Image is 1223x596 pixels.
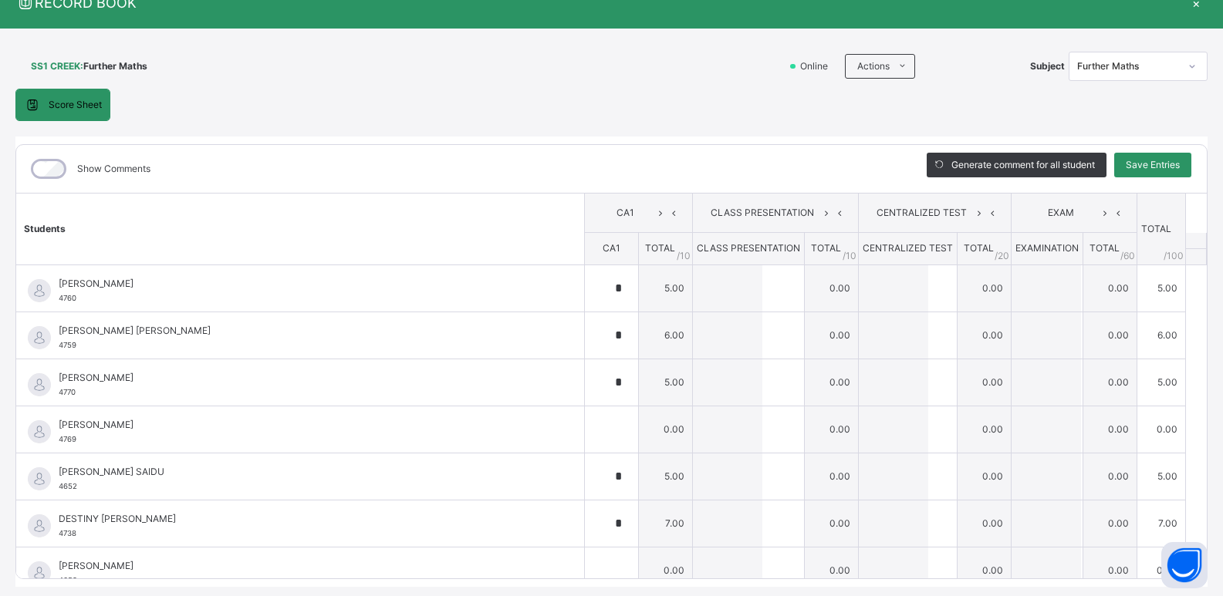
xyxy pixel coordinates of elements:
[1083,547,1137,594] td: 0.00
[59,418,549,432] span: [PERSON_NAME]
[638,500,692,547] td: 7.00
[804,311,858,359] td: 0.00
[28,561,51,584] img: default.svg
[1083,264,1137,311] td: 0.00
[1090,242,1120,254] span: TOTAL
[697,242,800,254] span: CLASS PRESENTATION
[59,341,76,349] span: 4759
[1023,206,1099,220] span: EXAM
[964,242,994,254] span: TOTAL
[677,249,691,263] span: / 10
[1137,406,1185,453] td: 0.00
[596,206,654,220] span: CA1
[1120,249,1135,263] span: / 60
[1083,311,1137,359] td: 0.00
[995,249,1009,263] span: / 20
[957,453,1011,500] td: 0.00
[804,406,858,453] td: 0.00
[83,59,147,73] span: Further Maths
[957,547,1011,594] td: 0.00
[24,223,66,234] span: Students
[77,162,150,176] label: Show Comments
[1083,406,1137,453] td: 0.00
[638,453,692,500] td: 5.00
[1161,542,1208,588] button: Open asap
[638,311,692,359] td: 6.00
[799,59,837,73] span: Online
[704,206,820,220] span: CLASS PRESENTATION
[1164,249,1184,263] span: /100
[59,559,549,573] span: [PERSON_NAME]
[957,311,1011,359] td: 0.00
[59,435,76,443] span: 4769
[804,264,858,311] td: 0.00
[59,512,549,526] span: DESTINY [PERSON_NAME]
[1137,311,1185,359] td: 6.00
[638,547,692,594] td: 0.00
[870,206,973,220] span: CENTRALIZED TEST
[1030,59,1065,73] span: Subject
[957,359,1011,406] td: 0.00
[804,359,858,406] td: 0.00
[28,467,51,490] img: default.svg
[1137,453,1185,500] td: 5.00
[843,249,856,263] span: / 10
[28,373,51,396] img: default.svg
[1083,359,1137,406] td: 0.00
[59,465,549,479] span: [PERSON_NAME] SAIDU
[1137,500,1185,547] td: 7.00
[638,264,692,311] td: 5.00
[59,482,77,490] span: 4652
[1083,453,1137,500] td: 0.00
[957,264,1011,311] td: 0.00
[49,98,102,112] span: Score Sheet
[59,277,549,291] span: [PERSON_NAME]
[804,500,858,547] td: 0.00
[957,406,1011,453] td: 0.00
[1137,194,1185,265] th: TOTAL
[1126,158,1180,172] span: Save Entries
[863,242,953,254] span: CENTRALIZED TEST
[59,371,549,385] span: [PERSON_NAME]
[957,500,1011,547] td: 0.00
[28,279,51,302] img: default.svg
[804,547,858,594] td: 0.00
[1137,359,1185,406] td: 5.00
[59,294,76,302] span: 4760
[28,514,51,537] img: default.svg
[1137,547,1185,594] td: 0.00
[59,324,549,338] span: [PERSON_NAME] [PERSON_NAME]
[811,242,841,254] span: TOTAL
[645,242,675,254] span: TOTAL
[1137,264,1185,311] td: 5.00
[638,359,692,406] td: 5.00
[31,59,83,73] span: SS1 CREEK :
[1083,500,1137,547] td: 0.00
[638,406,692,453] td: 0.00
[1077,59,1179,73] div: Further Maths
[1015,242,1079,254] span: EXAMINATION
[951,158,1095,172] span: Generate comment for all student
[59,529,76,537] span: 4738
[59,388,76,396] span: 4770
[28,420,51,443] img: default.svg
[603,242,620,254] span: CA1
[804,453,858,500] td: 0.00
[59,576,77,584] span: 4650
[857,59,890,73] span: Actions
[28,326,51,349] img: default.svg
